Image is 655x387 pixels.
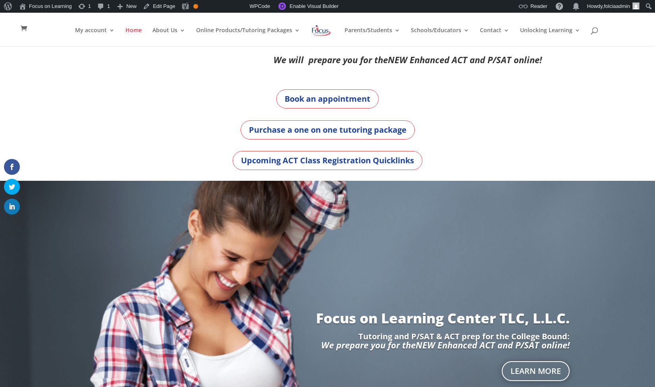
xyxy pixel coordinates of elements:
a: Upcoming ACT Class Registration Quicklinks [233,151,422,170]
a: Focus on Learning Center TLC, L.L.C. [316,309,570,327]
a: Learn More [502,361,570,381]
img: Views over 48 hours. Click for more Jetpack Stats. [205,2,250,11]
div: OK [193,4,198,9]
a: Unlocking Learning [520,27,580,46]
a: About Us [152,27,185,46]
p: Tutoring and P/SAT & ACT prep for the College Bound: [85,333,570,341]
em: NEW Enhanced ACT and P/SAT online! [416,339,570,351]
a: Purchase a one on one tutoring package [241,120,415,139]
span: folciaadmin [604,3,630,9]
a: Contact [480,27,509,46]
em: We prepare you for the [321,339,416,351]
em: NEW Enhanced ACT and P/SAT online! [388,54,542,66]
a: Schools/Educators [411,27,469,46]
a: Book an appointment [276,89,379,108]
em: We will prepare you for the [274,54,388,66]
a: Parents/Students [345,27,400,46]
a: Home [125,27,142,46]
a: Online Products/Tutoring Packages [196,27,300,46]
img: Focus on Learning [311,23,331,38]
a: My account [75,27,115,46]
